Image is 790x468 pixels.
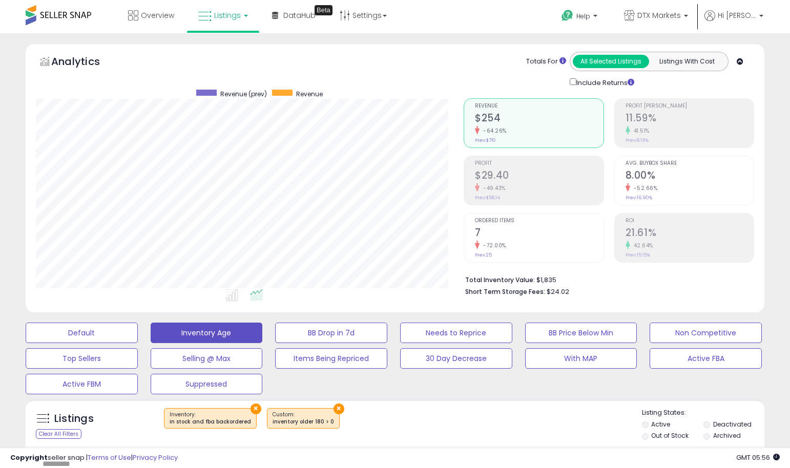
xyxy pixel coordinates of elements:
button: Default [26,323,138,343]
div: Totals For [526,57,566,67]
li: $1,835 [465,273,746,285]
div: Include Returns [562,76,647,88]
button: × [334,403,344,414]
strong: Copyright [10,453,48,462]
small: 41.51% [630,127,650,135]
a: Terms of Use [88,453,131,462]
small: Prev: 8.19% [626,137,649,143]
span: Profit [PERSON_NAME] [626,103,754,109]
h2: 8.00% [626,169,754,183]
button: All Selected Listings [573,55,649,68]
label: Deactivated [713,420,752,429]
button: BB Drop in 7d [275,323,387,343]
span: Revenue [296,90,323,98]
small: Prev: $710 [475,137,496,143]
small: Prev: 25 [475,252,492,258]
h5: Listings [54,412,94,426]
span: Inventory : [170,411,251,426]
h2: $254 [475,112,603,126]
h5: Analytics [51,54,120,71]
span: Ordered Items [475,218,603,224]
span: ROI [626,218,754,224]
small: -72.00% [480,242,506,249]
b: Short Term Storage Fees: [465,287,545,296]
button: Top Sellers [26,348,138,369]
button: 30 Day Decrease [400,348,512,369]
button: Non Competitive [650,323,762,343]
span: Profit [475,161,603,166]
small: 42.64% [630,242,653,249]
span: Revenue (prev) [220,90,267,98]
label: Active [651,420,670,429]
a: Privacy Policy [133,453,178,462]
label: Out of Stock [651,431,689,440]
button: With MAP [525,348,637,369]
h2: 7 [475,227,603,241]
small: Prev: 16.90% [626,195,652,201]
small: -49.43% [480,184,506,192]
p: Listing States: [642,408,765,418]
button: BB Price Below Min [525,323,637,343]
span: 2025-10-11 05:56 GMT [736,453,780,462]
button: Active FBA [650,348,762,369]
span: Revenue [475,103,603,109]
i: Get Help [561,9,574,22]
a: Hi [PERSON_NAME] [704,10,763,33]
small: -52.66% [630,184,658,192]
button: Needs to Reprice [400,323,512,343]
button: Inventory Age [151,323,263,343]
b: Total Inventory Value: [465,275,535,284]
span: $24.02 [547,287,569,296]
h2: 11.59% [626,112,754,126]
small: Prev: 15.15% [626,252,650,258]
div: seller snap | | [10,453,178,463]
label: Archived [713,431,741,440]
span: Avg. Buybox Share [626,161,754,166]
button: Suppressed [151,374,263,394]
div: in stock and fba backordered [170,418,251,426]
span: Custom: [273,411,334,426]
span: DataHub [283,10,316,20]
span: Listings [214,10,241,20]
span: Hi [PERSON_NAME] [718,10,756,20]
a: Help [553,2,608,33]
small: Prev: $58.14 [475,195,500,201]
button: × [251,403,261,414]
div: Clear All Filters [36,429,81,439]
small: -64.26% [480,127,507,135]
span: DTX Markets [637,10,681,20]
button: Listings With Cost [649,55,725,68]
button: Items Being Repriced [275,348,387,369]
span: Help [576,12,590,20]
div: inventory older 180 > 0 [273,418,334,426]
button: Selling @ Max [151,348,263,369]
h2: 21.61% [626,227,754,241]
div: Tooltip anchor [315,5,332,15]
span: Overview [141,10,174,20]
h2: $29.40 [475,169,603,183]
button: Active FBM [26,374,138,394]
